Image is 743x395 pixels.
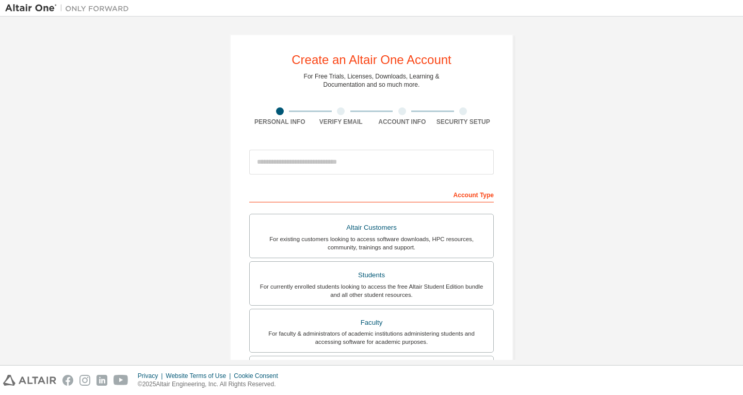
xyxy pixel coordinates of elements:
div: Security Setup [433,118,494,126]
div: Students [256,268,487,282]
div: Account Info [372,118,433,126]
div: Faculty [256,315,487,330]
div: Cookie Consent [234,372,284,380]
div: Altair Customers [256,220,487,235]
img: instagram.svg [79,375,90,386]
img: facebook.svg [62,375,73,386]
div: Website Terms of Use [166,372,234,380]
img: youtube.svg [114,375,128,386]
div: Verify Email [311,118,372,126]
img: altair_logo.svg [3,375,56,386]
div: For Free Trials, Licenses, Downloads, Learning & Documentation and so much more. [304,72,440,89]
div: Account Type [249,186,494,202]
div: For existing customers looking to access software downloads, HPC resources, community, trainings ... [256,235,487,251]
img: linkedin.svg [96,375,107,386]
p: © 2025 Altair Engineering, Inc. All Rights Reserved. [138,380,284,389]
div: For faculty & administrators of academic institutions administering students and accessing softwa... [256,329,487,346]
div: For currently enrolled students looking to access the free Altair Student Edition bundle and all ... [256,282,487,299]
img: Altair One [5,3,134,13]
div: Privacy [138,372,166,380]
div: Personal Info [249,118,311,126]
div: Create an Altair One Account [292,54,451,66]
